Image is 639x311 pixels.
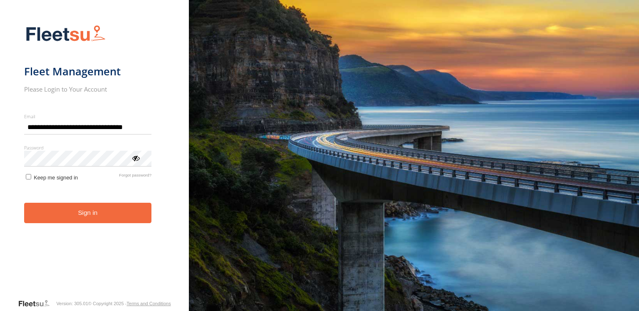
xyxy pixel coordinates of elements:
[24,20,165,299] form: main
[131,154,140,162] div: ViewPassword
[24,203,152,223] button: Sign in
[24,23,107,45] img: Fleetsu
[126,301,171,306] a: Terms and Conditions
[26,174,31,179] input: Keep me signed in
[34,174,78,181] span: Keep me signed in
[24,65,152,78] h1: Fleet Management
[119,173,151,181] a: Forgot password?
[56,301,88,306] div: Version: 305.01
[18,299,56,308] a: Visit our Website
[24,113,152,119] label: Email
[88,301,171,306] div: © Copyright 2025 -
[24,144,152,151] label: Password
[24,85,152,93] h2: Please Login to Your Account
